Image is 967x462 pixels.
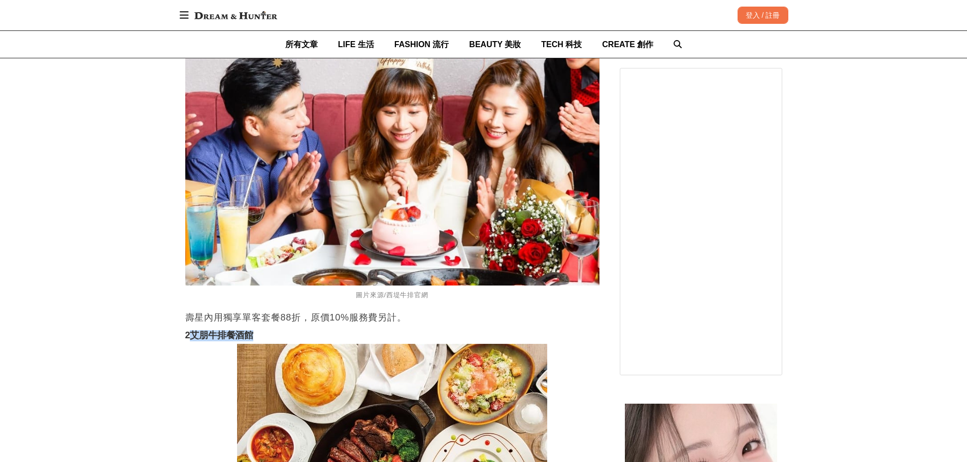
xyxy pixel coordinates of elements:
[602,40,653,49] span: CREATE 創作
[338,31,374,58] a: LIFE 生活
[189,6,282,24] img: Dream & Hunter
[541,40,582,49] span: TECH 科技
[356,291,428,299] span: 圖片來源/西堤牛排官網
[185,330,254,340] strong: 2艾朋牛排餐酒館
[285,40,318,49] span: 所有文章
[469,31,521,58] a: BEAUTY 美妝
[394,31,449,58] a: FASHION 流行
[602,31,653,58] a: CREATE 創作
[394,40,449,49] span: FASHION 流行
[338,40,374,49] span: LIFE 生活
[541,31,582,58] a: TECH 科技
[185,310,599,325] p: 壽星內用獨享單客套餐88折，原價10%服務費另計。
[285,31,318,58] a: 所有文章
[469,40,521,49] span: BEAUTY 美妝
[738,7,788,24] div: 登入 / 註冊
